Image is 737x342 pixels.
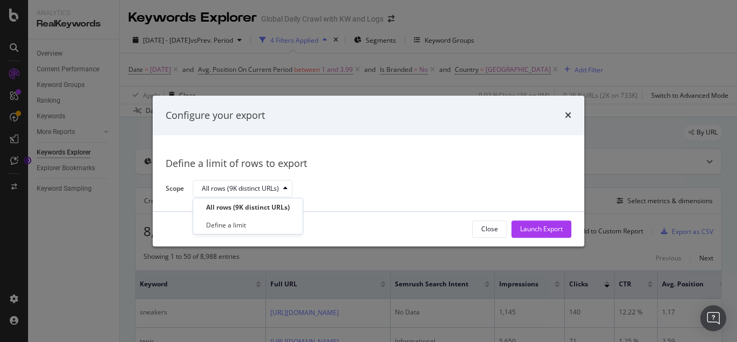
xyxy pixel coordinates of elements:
button: Close [472,220,507,238]
div: Define a limit [206,220,246,230]
div: All rows (9K distinct URLs) [202,186,279,192]
label: Scope [166,184,184,196]
button: All rows (9K distinct URLs) [193,180,292,198]
div: Close [481,225,498,234]
div: All rows (9K distinct URLs) [206,203,290,212]
div: times [565,109,571,123]
div: Define a limit of rows to export [166,157,571,171]
div: modal [153,96,584,246]
div: Launch Export [520,225,563,234]
div: Open Intercom Messenger [700,305,726,331]
div: Configure your export [166,109,265,123]
button: Launch Export [511,220,571,238]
